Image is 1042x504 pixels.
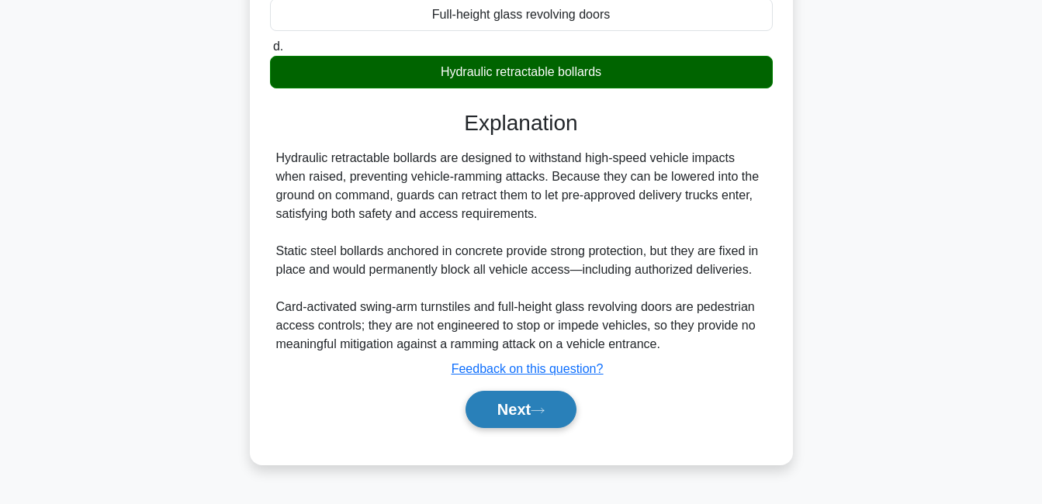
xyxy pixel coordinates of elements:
span: d. [273,40,283,53]
a: Feedback on this question? [452,362,604,375]
button: Next [466,391,576,428]
div: Hydraulic retractable bollards are designed to withstand high-speed vehicle impacts when raised, ... [276,149,767,354]
div: Hydraulic retractable bollards [270,56,773,88]
h3: Explanation [279,110,763,136]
